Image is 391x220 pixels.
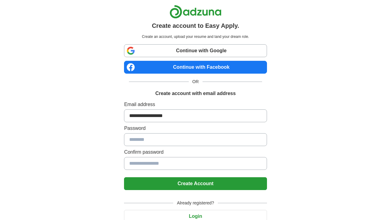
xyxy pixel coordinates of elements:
label: Password [124,125,267,132]
label: Email address [124,101,267,108]
img: Adzuna logo [170,5,221,19]
span: Already registered? [173,200,217,206]
button: Create Account [124,177,267,190]
a: Login [124,214,267,219]
a: Continue with Facebook [124,61,267,74]
h1: Create account to Easy Apply. [152,21,239,30]
label: Confirm password [124,148,267,156]
p: Create an account, upload your resume and land your dream role. [125,34,265,39]
h1: Create account with email address [155,90,236,97]
a: Continue with Google [124,44,267,57]
span: OR [189,79,203,85]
